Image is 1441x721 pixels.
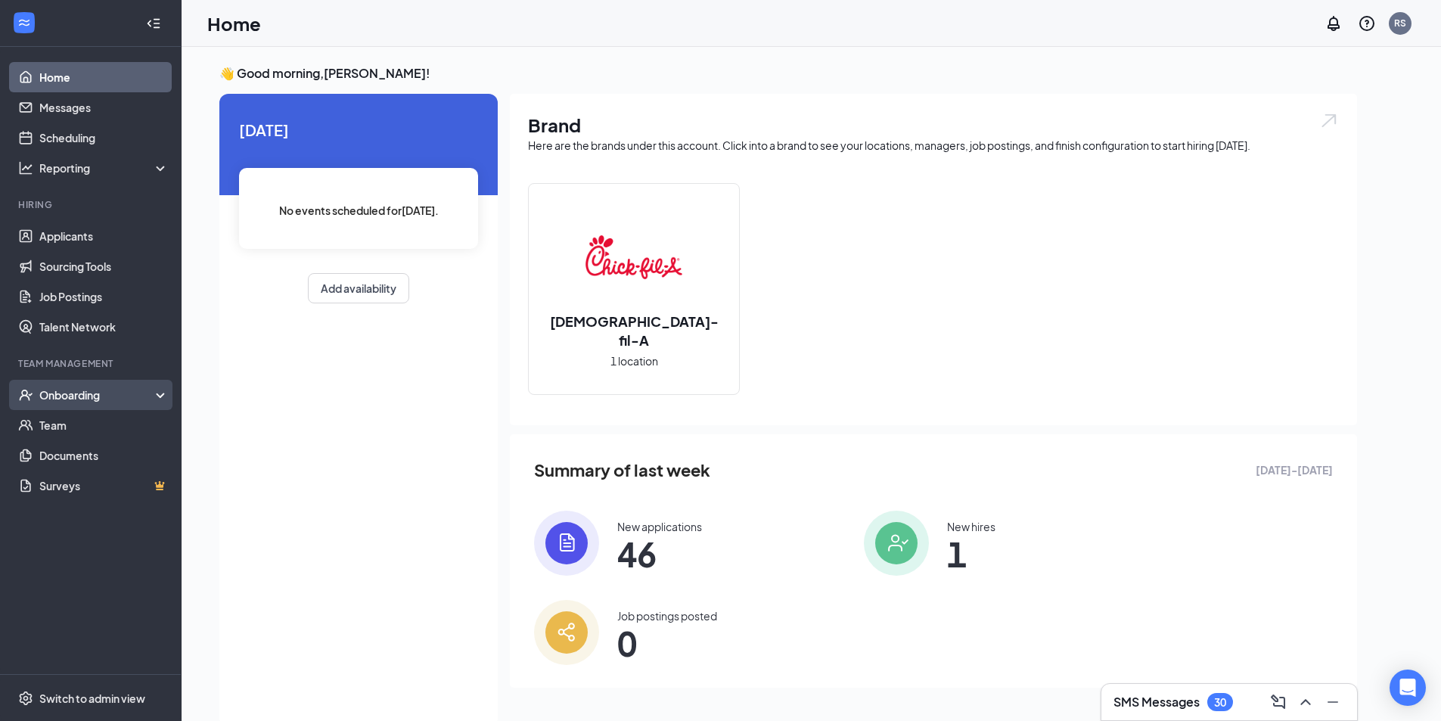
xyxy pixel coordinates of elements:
a: SurveysCrown [39,471,169,501]
span: 0 [617,629,717,657]
div: Reporting [39,160,169,176]
svg: Minimize [1324,693,1342,711]
a: Scheduling [39,123,169,153]
button: Add availability [308,273,409,303]
div: Here are the brands under this account. Click into a brand to see your locations, managers, job p... [528,138,1339,153]
div: RS [1394,17,1406,30]
svg: Notifications [1325,14,1343,33]
span: No events scheduled for [DATE] . [279,202,439,219]
h1: Home [207,11,261,36]
span: Summary of last week [534,457,710,483]
img: open.6027fd2a22e1237b5b06.svg [1319,112,1339,129]
img: Chick-fil-A [585,209,682,306]
div: New hires [947,519,995,534]
div: Hiring [18,198,166,211]
h3: SMS Messages [1113,694,1200,710]
span: [DATE] [239,118,478,141]
a: Applicants [39,221,169,251]
h2: [DEMOGRAPHIC_DATA]-fil-A [529,312,739,350]
a: Documents [39,440,169,471]
span: 1 [947,540,995,567]
div: New applications [617,519,702,534]
div: Job postings posted [617,608,717,623]
a: Talent Network [39,312,169,342]
svg: Collapse [146,16,161,31]
button: Minimize [1321,690,1345,714]
svg: ComposeMessage [1269,693,1287,711]
div: Switch to admin view [39,691,145,706]
button: ChevronUp [1293,690,1318,714]
span: 46 [617,540,702,567]
a: Sourcing Tools [39,251,169,281]
span: 1 location [610,353,658,369]
a: Job Postings [39,281,169,312]
span: [DATE] - [DATE] [1256,462,1333,478]
svg: UserCheck [18,387,33,402]
img: icon [864,511,929,576]
svg: WorkstreamLogo [17,15,32,30]
button: ComposeMessage [1266,690,1290,714]
svg: Analysis [18,160,33,176]
div: Open Intercom Messenger [1390,670,1426,706]
a: Home [39,62,169,92]
img: icon [534,511,599,576]
h1: Brand [528,112,1339,138]
h3: 👋 Good morning, [PERSON_NAME] ! [219,65,1357,82]
svg: Settings [18,691,33,706]
div: Team Management [18,357,166,370]
svg: QuestionInfo [1358,14,1376,33]
svg: ChevronUp [1297,693,1315,711]
div: 30 [1214,696,1226,709]
a: Messages [39,92,169,123]
img: icon [534,600,599,665]
a: Team [39,410,169,440]
div: Onboarding [39,387,156,402]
